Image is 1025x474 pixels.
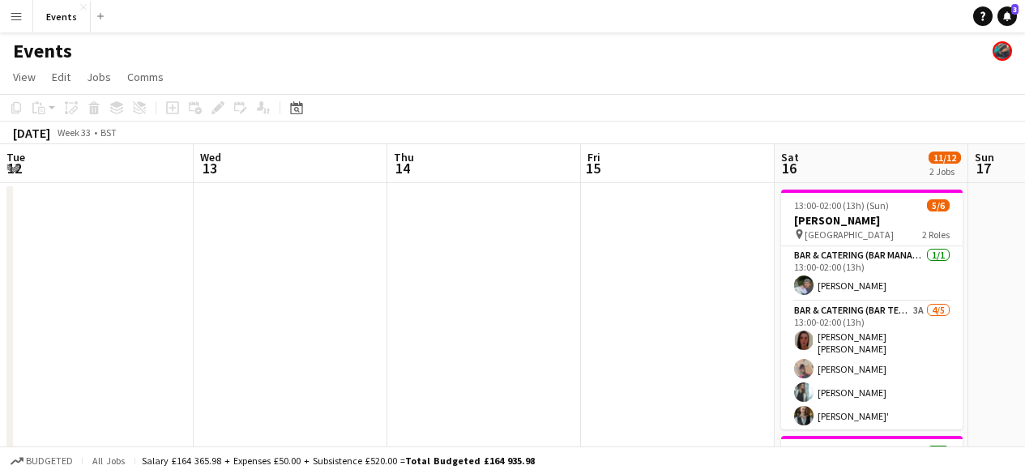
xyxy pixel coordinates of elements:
span: 2 Roles [922,228,950,241]
span: Thu [394,150,414,164]
span: Total Budgeted £164 935.98 [405,455,535,467]
div: Salary £164 365.98 + Expenses £50.00 + Subsistence £520.00 = [142,455,535,467]
span: Budgeted [26,455,73,467]
span: Tue [6,150,25,164]
button: Budgeted [8,452,75,470]
a: Jobs [80,66,117,88]
span: Week 33 [53,126,94,139]
app-user-avatar: Dom Roche [993,41,1012,61]
span: All jobs [89,455,128,467]
span: 11/12 [929,152,961,164]
span: 15 [585,159,600,177]
span: 13:00-02:00 (13h) (Sun) [794,199,889,211]
span: [GEOGRAPHIC_DATA] [805,228,894,241]
h3: [PERSON_NAME] [781,213,963,228]
span: Sat [781,150,799,164]
span: Sun [975,150,994,164]
a: 3 [997,6,1017,26]
span: View [13,70,36,84]
h1: Events [13,39,72,63]
app-card-role: Bar & Catering (Bar Manager)1/113:00-02:00 (13h)[PERSON_NAME] [781,246,963,301]
span: 5/6 [927,199,950,211]
button: Events [33,1,91,32]
span: Wed [200,150,221,164]
app-job-card: 13:00-02:00 (13h) (Sun)5/6[PERSON_NAME] [GEOGRAPHIC_DATA]2 RolesBar & Catering (Bar Manager)1/113... [781,190,963,429]
a: View [6,66,42,88]
span: 13 [198,159,221,177]
span: Comms [127,70,164,84]
div: BST [100,126,117,139]
a: Comms [121,66,170,88]
span: Fri [587,150,600,164]
span: 3 [1011,4,1019,15]
span: 14 [391,159,414,177]
span: 16 [779,159,799,177]
span: 12 [4,159,25,177]
app-card-role: Bar & Catering (Bar Tender)3A4/513:00-02:00 (13h)[PERSON_NAME] [PERSON_NAME][PERSON_NAME][PERSON_... [781,301,963,455]
div: 2 Jobs [929,165,960,177]
span: 17 [972,159,994,177]
span: Edit [52,70,70,84]
span: Jobs [87,70,111,84]
a: Edit [45,66,77,88]
div: [DATE] [13,125,50,141]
